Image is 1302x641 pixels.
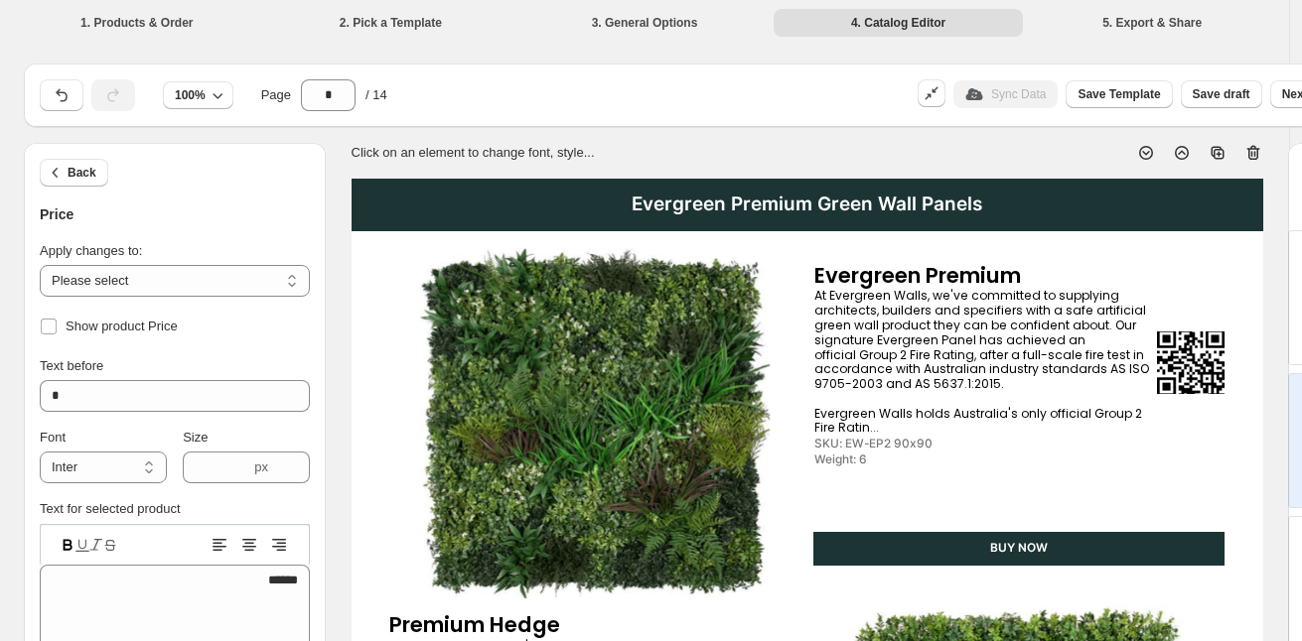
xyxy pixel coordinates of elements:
button: 100% [163,81,233,109]
span: Page [261,85,291,105]
span: Save Template [1078,86,1160,102]
span: Save draft [1193,86,1250,102]
span: px [254,459,268,474]
span: Back [68,165,96,181]
div: Weight: 6 [814,452,1061,466]
div: Evergreen Premium Green Wall Panels [352,179,1263,231]
span: Font [40,430,66,445]
div: Premium Hedge [389,612,800,638]
span: Apply changes to: [40,243,142,258]
button: Save draft [1181,80,1262,108]
span: Show product Price [66,319,178,333]
span: Price [40,206,73,222]
img: qrcode [1157,331,1225,393]
div: BUY NOW [813,532,1225,565]
button: Save Template [1066,80,1172,108]
button: Back [40,159,108,187]
span: 100% [175,87,206,103]
p: Click on an element to change font, style... [352,143,595,163]
img: primaryImage [389,248,800,597]
span: Text before [40,358,103,373]
span: / 14 [365,85,387,105]
label: Text for selected product [40,501,181,516]
div: SKU: EW-EP2 90x90 [814,437,1061,450]
div: Evergreen Premium [814,263,1226,289]
span: Size [183,430,208,445]
div: At Evergreen Walls, we've committed to supplying architects, builders and specifiers with a safe ... [814,289,1155,436]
